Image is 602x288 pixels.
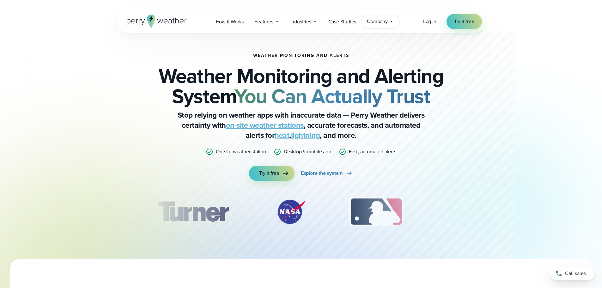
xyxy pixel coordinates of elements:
[349,148,396,156] p: Fast, automated alerts
[148,66,454,106] h2: Weather Monitoring and Alerting System
[210,15,249,28] a: How it Works
[301,166,353,181] a: Explore the system
[268,196,313,228] img: NASA.svg
[440,196,490,228] div: 4 of 12
[216,18,244,26] span: How it Works
[284,148,331,156] p: Desktop & mobile app
[175,110,428,140] p: Stop relying on weather apps with inaccurate data — Perry Weather delivers certainty with , accur...
[148,196,454,231] div: slideshow
[253,53,349,58] h1: Weather Monitoring and Alerts
[148,196,238,228] img: Turner-Construction_1.svg
[565,270,586,277] span: Call sales
[343,196,410,228] img: MLB.svg
[447,14,482,29] a: Try it free
[323,15,362,28] a: Case Studies
[423,18,436,25] a: Log in
[249,166,295,181] a: Try it free
[328,18,356,26] span: Case Studies
[216,148,266,156] p: On-site weather station
[367,18,388,25] span: Company
[291,130,320,141] a: lightning
[268,196,313,228] div: 2 of 12
[343,196,410,228] div: 3 of 12
[550,267,594,280] a: Call sales
[454,18,474,25] span: Try it free
[440,196,490,228] img: PGA.svg
[226,119,304,131] a: on-site weather stations
[234,81,430,111] strong: You Can Actually Trust
[290,18,311,26] span: Industries
[275,130,289,141] a: heat
[254,18,273,26] span: Features
[259,169,279,177] span: Try it free
[148,196,238,228] div: 1 of 12
[301,169,343,177] span: Explore the system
